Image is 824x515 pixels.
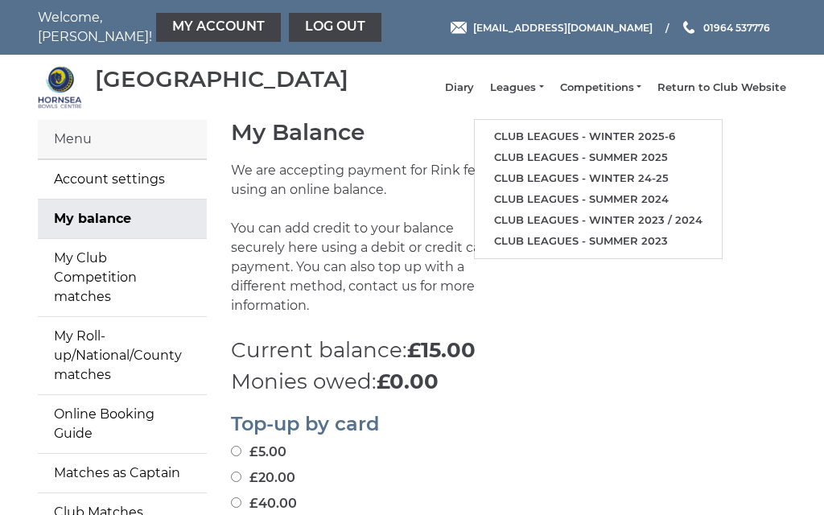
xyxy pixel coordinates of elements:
a: Account settings [38,160,207,199]
input: £40.00 [231,497,241,508]
a: My Club Competition matches [38,239,207,316]
a: Online Booking Guide [38,395,207,453]
a: Leagues [490,80,543,95]
img: Email [451,22,467,34]
a: Phone us 01964 537776 [681,20,770,35]
img: Hornsea Bowls Centre [38,65,82,109]
strong: £0.00 [377,369,439,394]
div: Menu [38,120,207,159]
a: My Account [156,13,281,42]
nav: Welcome, [PERSON_NAME]! [38,8,336,47]
input: £20.00 [231,472,241,482]
a: My Roll-up/National/County matches [38,317,207,394]
a: Competitions [560,80,641,95]
p: Current balance: [231,335,786,366]
span: [EMAIL_ADDRESS][DOMAIN_NAME] [473,21,653,33]
a: Email [EMAIL_ADDRESS][DOMAIN_NAME] [451,20,653,35]
h2: Top-up by card [231,414,786,435]
a: Club leagues - Summer 2024 [475,189,722,210]
a: Matches as Captain [38,454,207,492]
a: Club leagues - Winter 2025-6 [475,126,722,147]
a: My balance [38,200,207,238]
div: [GEOGRAPHIC_DATA] [95,67,348,92]
a: Log out [289,13,381,42]
a: Club leagues - Summer 2023 [475,231,722,252]
a: Diary [445,80,474,95]
a: Club leagues - Summer 2025 [475,147,722,168]
label: £40.00 [231,494,297,513]
a: Club leagues - Winter 24-25 [475,168,722,189]
a: Return to Club Website [657,80,786,95]
h1: My Balance [231,120,786,145]
label: £20.00 [231,468,295,488]
input: £5.00 [231,446,241,456]
label: £5.00 [231,443,286,462]
strong: £15.00 [407,337,476,363]
a: Club leagues - Winter 2023 / 2024 [475,210,722,231]
p: Monies owed: [231,366,786,398]
img: Phone us [683,21,694,34]
span: 01964 537776 [703,21,770,33]
ul: Leagues [474,119,723,258]
p: We are accepting payment for Rink fees using an online balance. You can add credit to your balanc... [231,161,496,335]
